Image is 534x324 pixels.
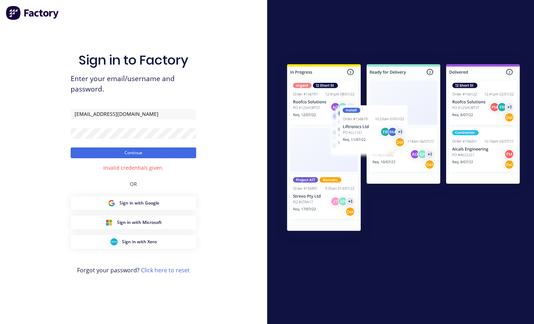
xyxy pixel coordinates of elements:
button: Microsoft Sign inSign in with Microsoft [71,216,196,229]
img: Google Sign in [108,199,115,207]
input: Email/Username [71,109,196,119]
span: Sign in with Xero [122,239,157,245]
span: Forgot your password? [77,266,190,274]
img: Factory [6,6,60,20]
img: Microsoft Sign in [105,219,113,226]
span: Sign in with Microsoft [117,219,162,226]
div: OR [130,172,137,196]
span: Sign in with Google [119,200,159,206]
button: Google Sign inSign in with Google [71,196,196,210]
button: Continue [71,147,196,158]
a: Click here to reset [141,266,190,274]
img: Xero Sign in [110,238,118,245]
div: Invalid credentials given. [103,164,164,172]
h1: Sign in to Factory [79,52,188,68]
button: Xero Sign inSign in with Xero [71,235,196,249]
span: Enter your email/username and password. [71,74,196,94]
